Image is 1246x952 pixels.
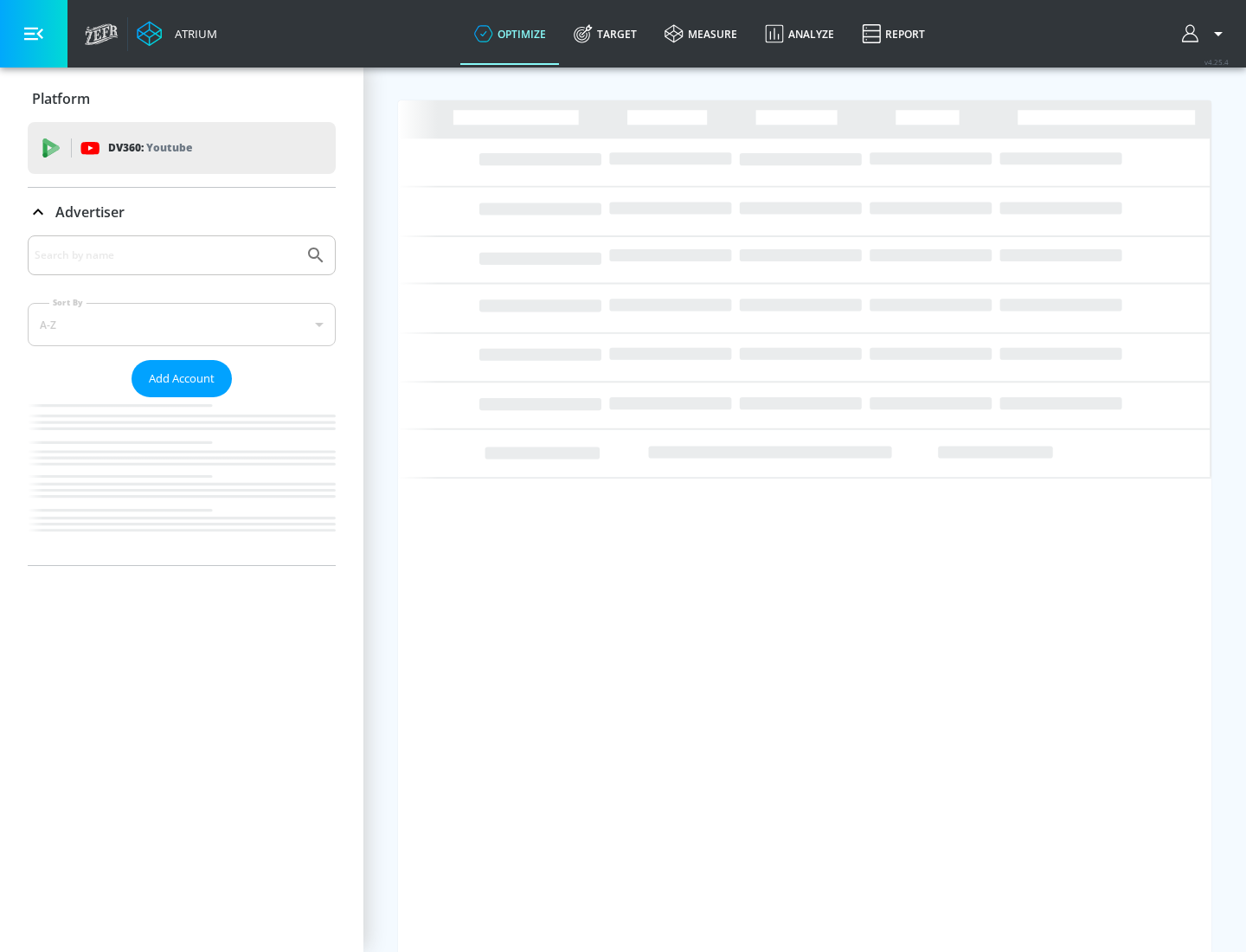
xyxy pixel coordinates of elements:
a: Atrium [137,21,217,47]
button: Add Account [132,360,232,397]
div: Advertiser [28,188,336,236]
div: Atrium [168,26,217,42]
label: Sort By [49,297,87,308]
a: Target [560,3,651,65]
p: Advertiser [55,203,125,222]
a: Analyze [751,3,848,65]
div: Platform [28,74,336,123]
span: Add Account [149,369,215,389]
a: optimize [460,3,560,65]
nav: list of Advertiser [28,397,336,565]
span: v 4.25.4 [1204,57,1229,67]
p: DV360: [108,138,192,158]
a: measure [651,3,751,65]
p: Youtube [146,138,192,157]
p: Platform [32,89,90,108]
a: Report [848,3,939,65]
div: DV360: Youtube [28,122,336,174]
div: Advertiser [28,235,336,565]
input: Search by name [35,244,297,267]
div: A-Z [28,303,336,346]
